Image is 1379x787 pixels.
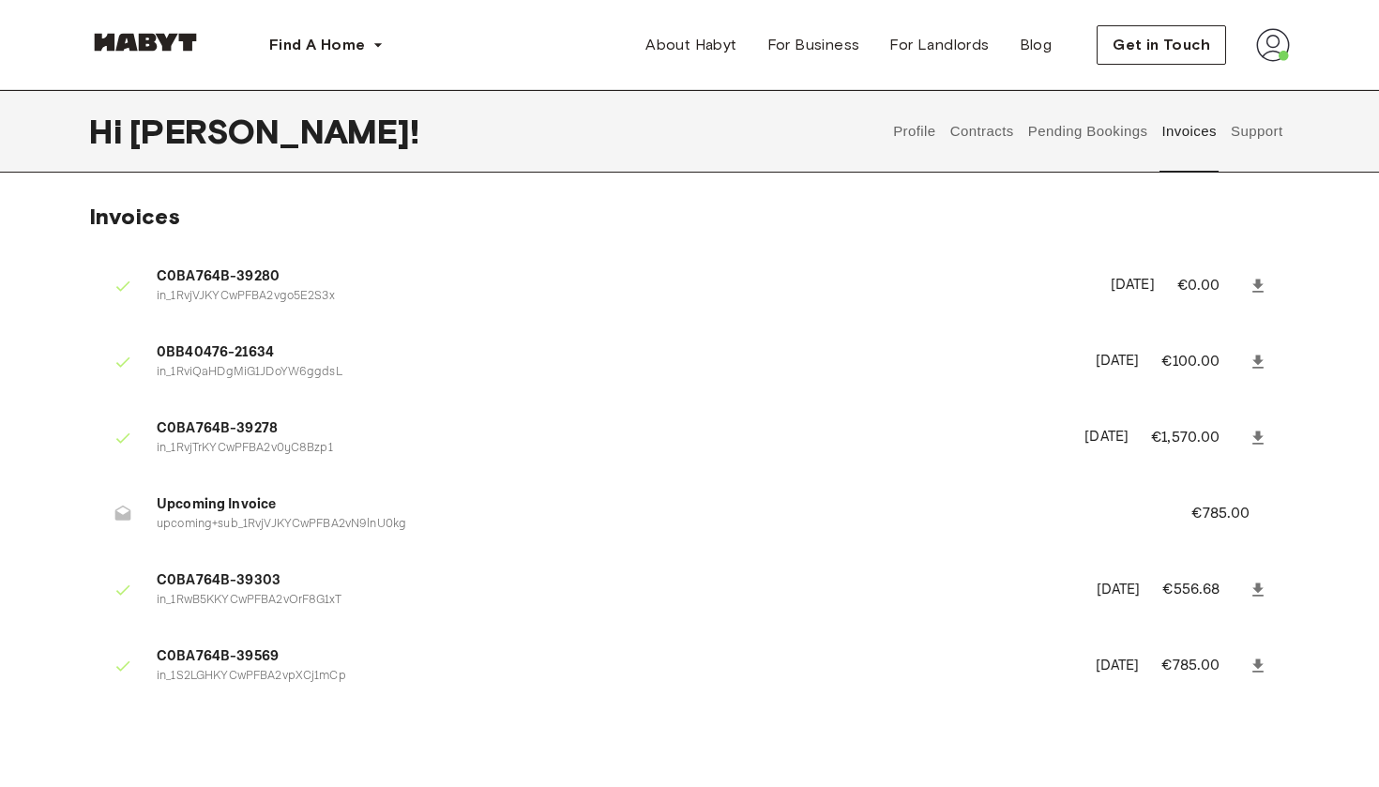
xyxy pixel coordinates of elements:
span: Invoices [89,203,180,230]
span: For Landlords [889,34,989,56]
span: Get in Touch [1113,34,1210,56]
p: in_1RwB5KKYCwPFBA2vOrF8G1xT [157,592,1074,610]
span: 0BB40476-21634 [157,342,1073,364]
p: €785.00 [1191,503,1275,525]
p: [DATE] [1096,656,1140,677]
button: Get in Touch [1097,25,1226,65]
a: About Habyt [630,26,751,64]
span: Find A Home [269,34,365,56]
p: [DATE] [1084,427,1129,448]
p: [DATE] [1111,275,1155,296]
span: About Habyt [645,34,736,56]
span: Blog [1020,34,1053,56]
button: Profile [891,90,939,173]
p: in_1RvjVJKYCwPFBA2vgo5E2S3x [157,288,1088,306]
p: €785.00 [1161,655,1245,677]
p: upcoming+sub_1RvjVJKYCwPFBA2vN9lnU0kg [157,516,1146,534]
button: Support [1228,90,1285,173]
span: C0BA764B-39280 [157,266,1088,288]
img: Habyt [89,33,202,52]
p: in_1S2LGHKYCwPFBA2vpXCj1mCp [157,668,1073,686]
span: For Business [767,34,860,56]
p: €0.00 [1177,275,1245,297]
a: For Business [752,26,875,64]
button: Pending Bookings [1025,90,1150,173]
button: Contracts [947,90,1016,173]
p: €1,570.00 [1151,427,1245,449]
span: Hi [89,112,129,151]
p: [DATE] [1097,580,1141,601]
p: €100.00 [1161,351,1245,373]
p: €556.68 [1162,579,1245,601]
button: Invoices [1159,90,1219,173]
span: C0BA764B-39303 [157,570,1074,592]
div: user profile tabs [886,90,1290,173]
span: C0BA764B-39569 [157,646,1073,668]
span: C0BA764B-39278 [157,418,1062,440]
p: in_1RvjTrKYCwPFBA2v0yC8Bzp1 [157,440,1062,458]
span: [PERSON_NAME] ! [129,112,419,151]
img: avatar [1256,28,1290,62]
button: Find A Home [254,26,399,64]
a: For Landlords [874,26,1004,64]
a: Blog [1005,26,1068,64]
p: in_1RviQaHDgMiG1JDoYW6ggdsL [157,364,1073,382]
span: Upcoming Invoice [157,494,1146,516]
p: [DATE] [1096,351,1140,372]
